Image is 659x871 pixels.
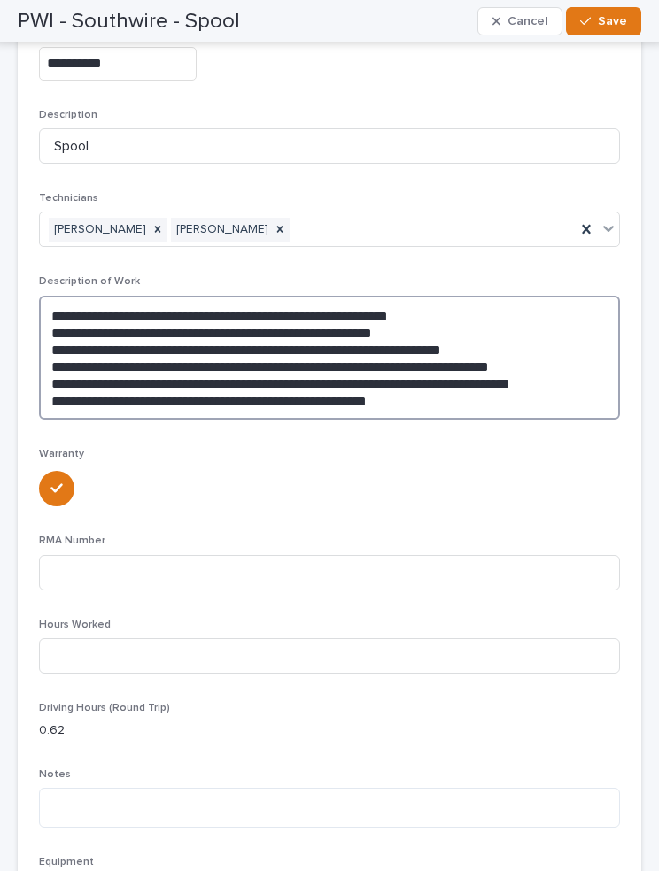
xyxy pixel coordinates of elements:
[39,193,98,204] span: Technicians
[39,721,620,740] p: 0.62
[598,13,627,29] span: Save
[39,620,111,630] span: Hours Worked
[508,13,547,29] span: Cancel
[49,218,148,242] div: [PERSON_NAME]
[39,449,84,459] span: Warranty
[39,276,140,287] span: Description of Work
[18,9,240,35] h2: PWI - Southwire - Spool
[39,769,71,780] span: Notes
[477,7,562,35] button: Cancel
[39,110,97,120] span: Description
[39,703,170,713] span: Driving Hours (Round Trip)
[171,218,270,242] div: [PERSON_NAME]
[39,857,94,867] span: Equipment
[39,536,105,546] span: RMA Number
[566,7,641,35] button: Save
